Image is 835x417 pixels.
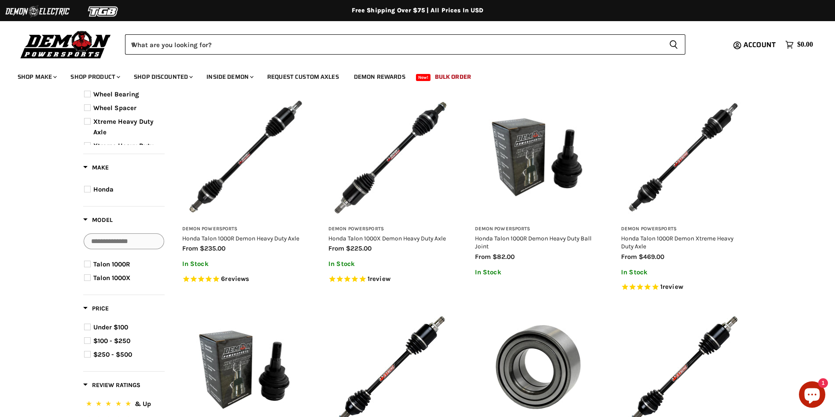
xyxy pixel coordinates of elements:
a: Honda Talon 1000R Demon Heavy Duty Axle [182,235,299,242]
button: Filter by Review Ratings [83,381,140,392]
span: reviews [225,275,249,283]
a: Demon Rewards [347,68,412,86]
a: Shop Product [64,68,125,86]
span: from [328,244,344,252]
span: Account [743,39,776,50]
a: Shop Make [11,68,62,86]
span: Price [83,305,109,312]
input: Search Options [84,233,164,249]
p: In Stock [475,269,600,276]
h3: Demon Powersports [328,226,453,232]
span: 6 reviews [221,275,249,283]
span: Talon 1000R [93,260,130,268]
span: $235.00 [200,244,225,252]
a: Inside Demon [200,68,259,86]
span: New! [416,74,431,81]
a: Shop Discounted [127,68,198,86]
span: Xtreme Heavy Duty Axle [93,118,154,136]
h3: Demon Powersports [182,226,307,232]
span: review [370,275,390,283]
button: Search [662,34,685,55]
span: $225.00 [346,244,372,252]
p: In Stock [621,269,746,276]
h3: Demon Powersports [475,226,600,232]
span: 1 reviews [368,275,390,283]
div: Free Shipping Over $75 | All Prices In USD [66,7,770,15]
button: Filter by Make [83,163,109,174]
span: Model [83,216,113,224]
span: Talon 1000X [93,274,130,282]
a: Request Custom Axles [261,68,346,86]
p: In Stock [328,260,453,268]
a: Honda Talon 1000R Demon Heavy Duty Ball Joint [475,235,592,250]
img: Honda Talon 1000R Demon Heavy Duty Axle [182,95,307,220]
span: from [475,253,491,261]
button: Filter by Model [83,216,113,227]
span: Honda [93,185,114,193]
span: Wheel Bearing [93,90,139,98]
a: Account [739,41,781,49]
img: Demon Powersports [18,29,114,60]
a: Honda Talon 1000X Demon Heavy Duty Axle [328,235,446,242]
img: Honda Talon 1000R Demon Xtreme Heavy Duty Axle [621,95,746,220]
span: Rated 5.0 out of 5 stars 6 reviews [182,275,307,284]
a: Bulk Order [428,68,478,86]
span: Xtreme Heavy Duty Ball Joint Race Spec [93,142,154,171]
span: Wheel Spacer [93,104,136,112]
p: In Stock [182,260,307,268]
span: $0.00 [797,41,813,49]
img: Honda Talon 1000X Demon Heavy Duty Axle [328,95,453,220]
button: Filter by Price [83,304,109,315]
input: When autocomplete results are available use up and down arrows to review and enter to select [125,34,662,55]
span: $469.00 [639,253,664,261]
span: $82.00 [493,253,515,261]
span: & Up [135,400,151,408]
span: 1 reviews [660,283,683,291]
span: Under $100 [93,323,128,331]
inbox-online-store-chat: Shopify online store chat [796,381,828,410]
span: review [662,283,683,291]
img: TGB Logo 2 [70,3,136,20]
span: from [182,244,198,252]
span: $100 - $250 [93,337,130,345]
span: Rated 5.0 out of 5 stars 1 reviews [621,283,746,292]
h3: Demon Powersports [621,226,746,232]
img: Demon Electric Logo 2 [4,3,70,20]
span: Make [83,164,109,171]
ul: Main menu [11,64,811,86]
a: Honda Talon 1000R Demon Xtreme Heavy Duty Axle [621,235,733,250]
button: 5 Stars. [84,399,164,411]
a: $0.00 [781,38,817,51]
form: Product [125,34,685,55]
img: Honda Talon 1000R Demon Heavy Duty Ball Joint [475,95,600,220]
span: from [621,253,637,261]
span: Rated 5.0 out of 5 stars 1 reviews [328,275,453,284]
span: $250 - $500 [93,351,132,358]
span: Review Ratings [83,381,140,389]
